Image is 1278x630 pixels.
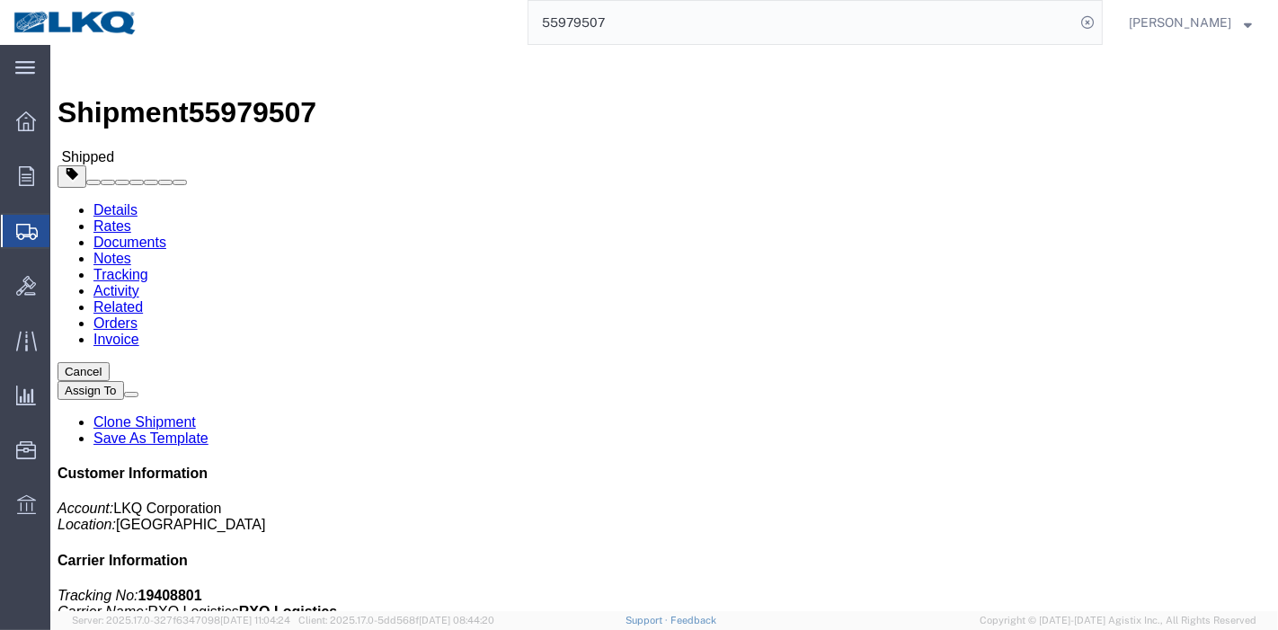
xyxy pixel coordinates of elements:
iframe: To enrich screen reader interactions, please activate Accessibility in Grammarly extension settings [50,45,1278,611]
a: Feedback [670,615,716,626]
span: Server: 2025.17.0-327f6347098 [72,615,290,626]
span: Copyright © [DATE]-[DATE] Agistix Inc., All Rights Reserved [980,613,1256,628]
span: [DATE] 08:44:20 [419,615,494,626]
input: Search for shipment number, reference number [528,1,1075,44]
img: logo [13,9,138,36]
button: [PERSON_NAME] [1128,12,1253,33]
a: Support [626,615,670,626]
span: Praveen Nagaraj [1129,13,1231,32]
span: Client: 2025.17.0-5dd568f [298,615,494,626]
span: [DATE] 11:04:24 [220,615,290,626]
